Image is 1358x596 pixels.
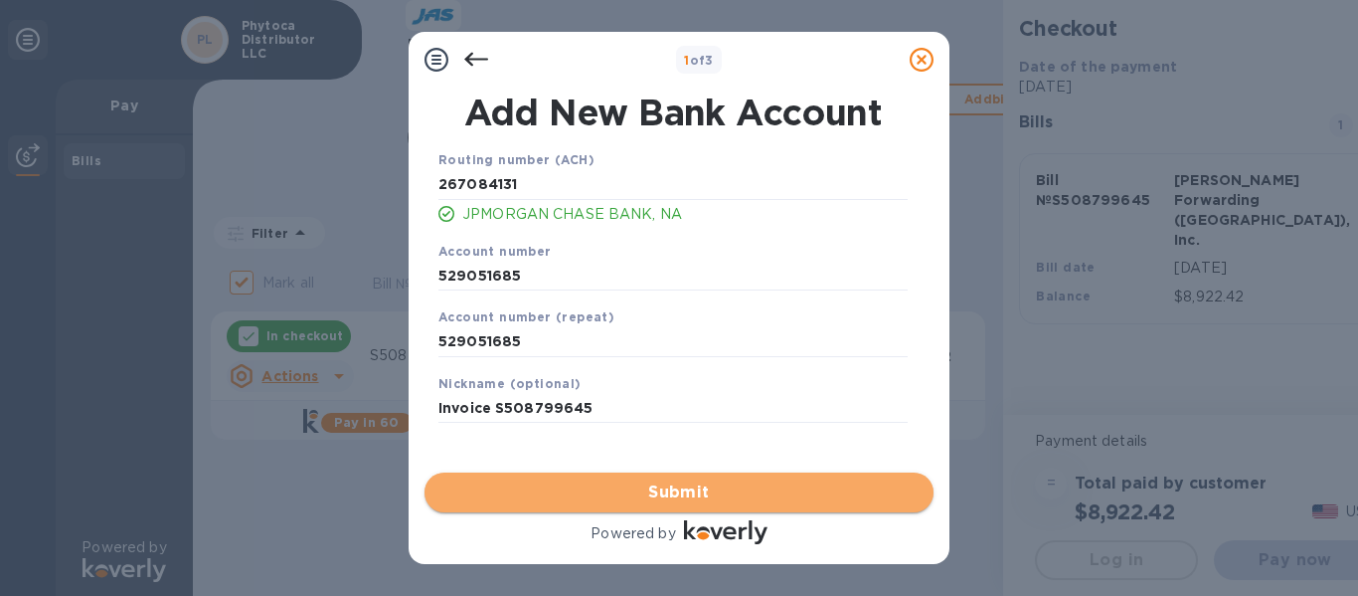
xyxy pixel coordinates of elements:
b: Nickname (optional) [438,376,582,391]
button: Submit [424,473,934,512]
span: 1 [684,53,689,68]
p: Powered by [591,523,675,544]
b: of 3 [684,53,714,68]
b: Account number [438,244,552,259]
b: Account number (repeat) [438,309,614,324]
h1: Add New Bank Account [426,92,920,133]
p: JPMORGAN CHASE BANK, NA [462,204,908,225]
img: Logo [684,520,767,544]
input: Enter nickname [438,394,908,424]
span: Submit [440,481,918,504]
b: Routing number (ACH) [438,152,594,167]
input: Enter account number [438,261,908,291]
input: Enter account number [438,327,908,357]
input: Enter routing number [438,170,908,200]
